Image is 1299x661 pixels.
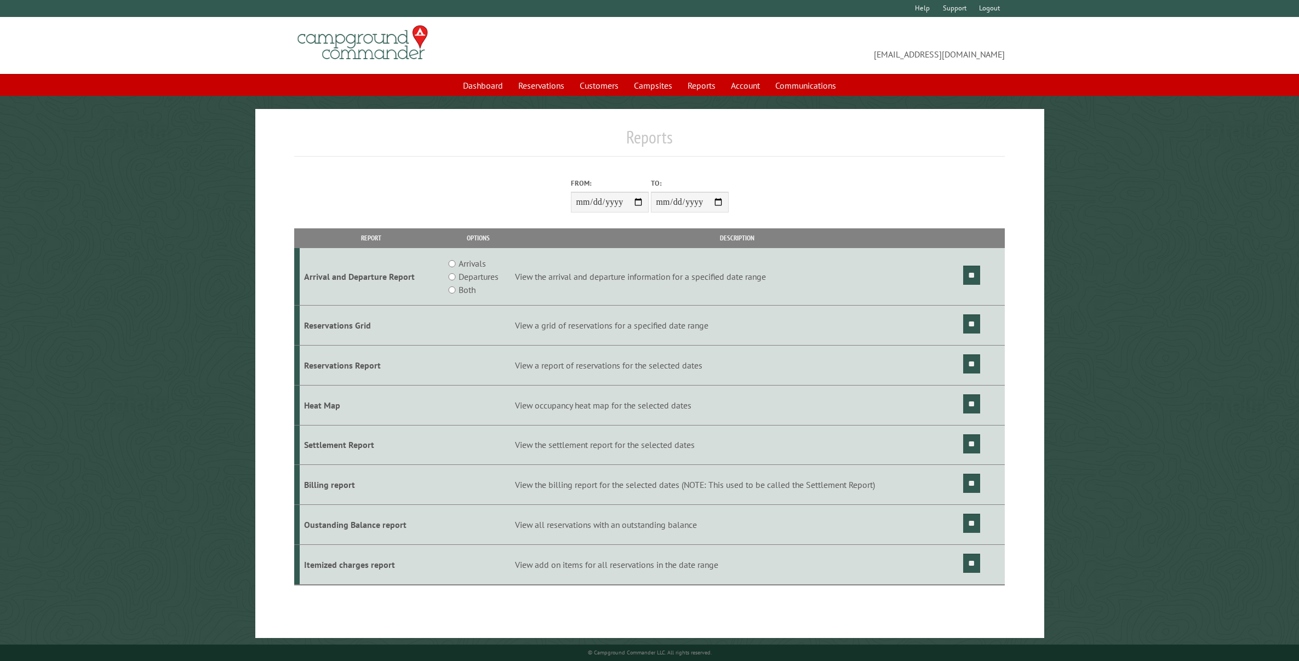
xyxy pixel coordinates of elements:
[294,127,1005,157] h1: Reports
[300,505,444,545] td: Oustanding Balance report
[512,75,571,96] a: Reservations
[513,544,962,584] td: View add on items for all reservations in the date range
[513,505,962,545] td: View all reservations with an outstanding balance
[300,425,444,465] td: Settlement Report
[300,248,444,306] td: Arrival and Departure Report
[513,425,962,465] td: View the settlement report for the selected dates
[459,257,486,270] label: Arrivals
[459,270,499,283] label: Departures
[300,544,444,584] td: Itemized charges report
[456,75,510,96] a: Dashboard
[300,306,444,346] td: Reservations Grid
[513,465,962,505] td: View the billing report for the selected dates (NOTE: This used to be called the Settlement Report)
[513,306,962,346] td: View a grid of reservations for a specified date range
[443,228,513,248] th: Options
[294,21,431,64] img: Campground Commander
[513,345,962,385] td: View a report of reservations for the selected dates
[300,228,444,248] th: Report
[769,75,843,96] a: Communications
[651,178,729,188] label: To:
[588,649,712,656] small: © Campground Commander LLC. All rights reserved.
[650,30,1005,61] span: [EMAIL_ADDRESS][DOMAIN_NAME]
[513,248,962,306] td: View the arrival and departure information for a specified date range
[300,385,444,425] td: Heat Map
[627,75,679,96] a: Campsites
[573,75,625,96] a: Customers
[300,345,444,385] td: Reservations Report
[300,465,444,505] td: Billing report
[513,228,962,248] th: Description
[724,75,766,96] a: Account
[571,178,649,188] label: From:
[513,385,962,425] td: View occupancy heat map for the selected dates
[459,283,476,296] label: Both
[681,75,722,96] a: Reports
